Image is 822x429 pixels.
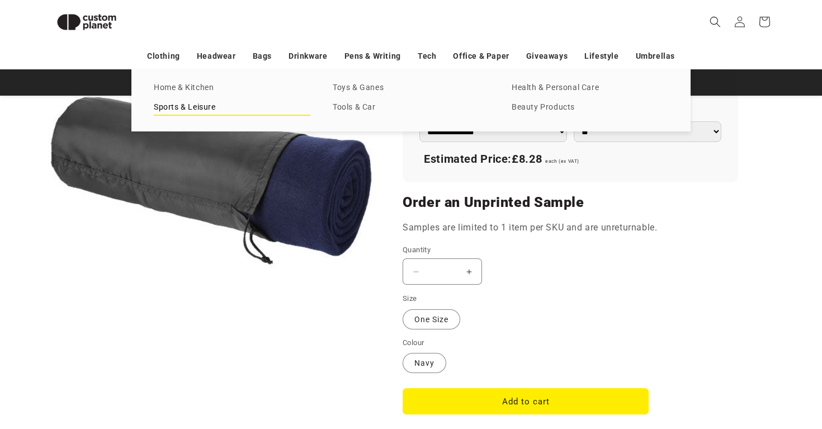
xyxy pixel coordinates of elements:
[403,309,460,329] label: One Size
[453,46,509,66] a: Office & Paper
[403,388,649,414] button: Add to cart
[403,337,425,348] legend: Colour
[333,100,489,115] a: Tools & Car
[703,10,727,34] summary: Search
[403,194,738,211] h2: Order an Unprinted Sample
[403,244,649,256] label: Quantity
[526,46,568,66] a: Giveaways
[512,81,668,96] a: Health & Personal Care
[636,46,675,66] a: Umbrellas
[512,152,542,166] span: £8.28
[545,158,579,164] span: each (ex VAT)
[403,353,446,373] label: Navy
[154,81,310,96] a: Home & Kitchen
[403,220,738,236] p: Samples are limited to 1 item per SKU and are unreturnable.
[48,4,126,40] img: Custom Planet
[419,148,721,171] div: Estimated Price:
[197,46,236,66] a: Headwear
[344,46,401,66] a: Pens & Writing
[289,46,327,66] a: Drinkware
[512,100,668,115] a: Beauty Products
[418,46,436,66] a: Tech
[584,46,618,66] a: Lifestyle
[630,308,822,429] iframe: Chat Widget
[147,46,180,66] a: Clothing
[403,293,418,304] legend: Size
[154,100,310,115] a: Sports & Leisure
[253,46,272,66] a: Bags
[48,17,375,344] media-gallery: Gallery Viewer
[333,81,489,96] a: Toys & Ganes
